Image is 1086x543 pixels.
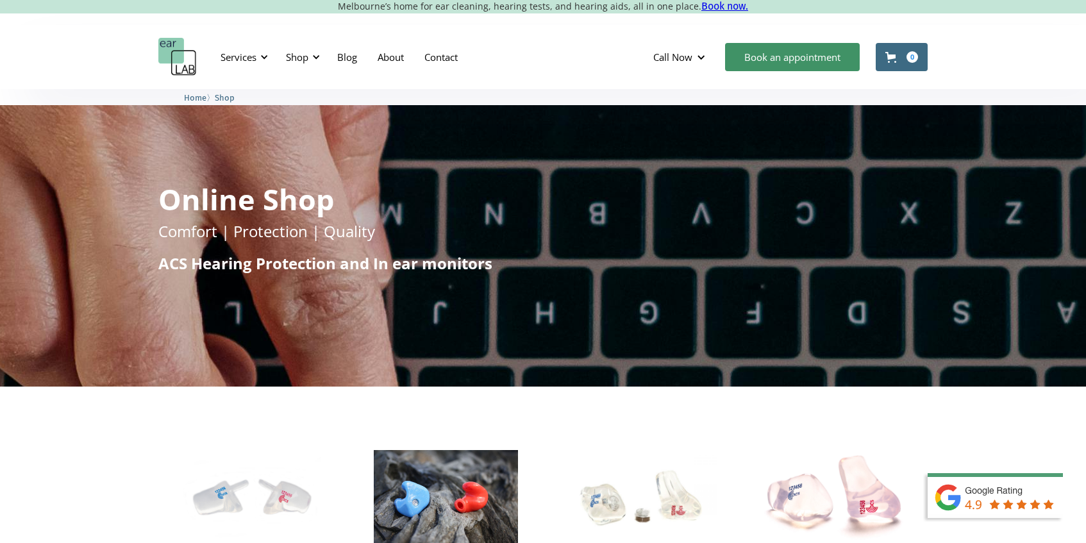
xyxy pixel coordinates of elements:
div: 0 [906,51,918,63]
a: Book an appointment [725,43,860,71]
a: Blog [327,38,367,76]
a: Shop [215,91,235,103]
a: Home [184,91,206,103]
a: home [158,38,197,76]
span: Shop [215,93,235,103]
div: Services [221,51,256,63]
div: Shop [278,38,324,76]
a: Open cart [876,43,928,71]
span: Home [184,93,206,103]
a: Contact [414,38,468,76]
li: 〉 [184,91,215,104]
h1: Online Shop [158,185,334,213]
a: About [367,38,414,76]
div: Call Now [653,51,692,63]
strong: ACS Hearing Protection and In ear monitors [158,253,492,274]
div: Services [213,38,272,76]
p: Comfort | Protection | Quality [158,220,375,242]
div: Call Now [643,38,719,76]
div: Shop [286,51,308,63]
